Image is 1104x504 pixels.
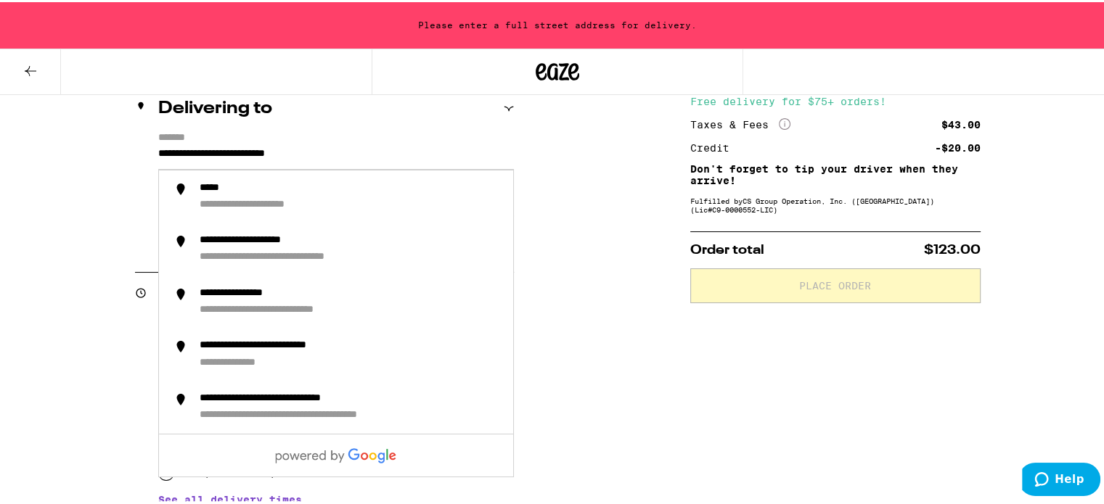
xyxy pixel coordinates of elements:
[158,492,302,503] button: See all delivery times
[690,266,981,301] button: Place Order
[690,194,981,212] div: Fulfilled by CS Group Operation, Inc. ([GEOGRAPHIC_DATA]) (Lic# C9-0000552-LIC )
[158,98,272,115] h2: Delivering to
[799,278,871,289] span: Place Order
[690,241,764,255] span: Order total
[690,141,740,151] div: Credit
[690,94,981,104] div: Free delivery for $75+ orders!
[690,161,981,184] p: Don't forget to tip your driver when they arrive!
[935,141,981,151] div: -$20.00
[690,116,790,129] div: Taxes & Fees
[1022,460,1100,497] iframe: Opens a widget where you can find more information
[941,117,981,128] div: $43.00
[924,241,981,255] span: $123.00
